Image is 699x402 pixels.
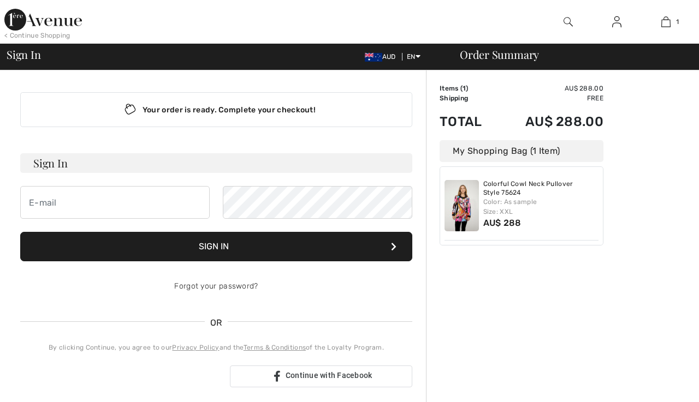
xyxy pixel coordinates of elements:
[230,365,412,387] a: Continue with Facebook
[20,343,412,352] div: By clicking Continue, you agree to our and the of the Loyalty Program.
[564,15,573,28] img: search the website
[642,15,690,28] a: 1
[365,53,400,61] span: AUD
[440,103,497,140] td: Total
[20,232,412,261] button: Sign In
[440,83,497,93] td: Items ( )
[603,15,630,29] a: Sign In
[612,15,621,28] img: My Info
[7,49,40,60] span: Sign In
[661,15,671,28] img: My Bag
[20,186,210,219] input: E-mail
[440,93,497,103] td: Shipping
[447,49,692,60] div: Order Summary
[4,31,70,40] div: < Continue Shopping
[172,344,219,351] a: Privacy Policy
[20,92,412,127] div: Your order is ready. Complete your checkout!
[483,218,522,228] span: AU$ 288
[483,180,599,197] a: Colorful Cowl Neck Pullover Style 75624
[629,369,688,397] iframe: Opens a widget where you can find more information
[463,85,466,92] span: 1
[483,197,599,217] div: Color: As sample Size: XXL
[20,153,412,173] h3: Sign In
[497,83,603,93] td: AU$ 288.00
[286,371,372,380] span: Continue with Facebook
[497,103,603,140] td: AU$ 288.00
[445,180,479,231] img: Colorful Cowl Neck Pullover Style 75624
[440,140,603,162] div: My Shopping Bag (1 Item)
[4,9,82,31] img: 1ère Avenue
[174,281,258,291] a: Forgot your password?
[244,344,306,351] a: Terms & Conditions
[15,364,227,388] iframe: Sign in with Google Button
[407,53,420,61] span: EN
[20,364,221,388] div: Sign in with Google. Opens in new tab
[365,53,382,62] img: Australian Dollar
[497,93,603,103] td: Free
[205,316,228,329] span: OR
[676,17,679,27] span: 1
